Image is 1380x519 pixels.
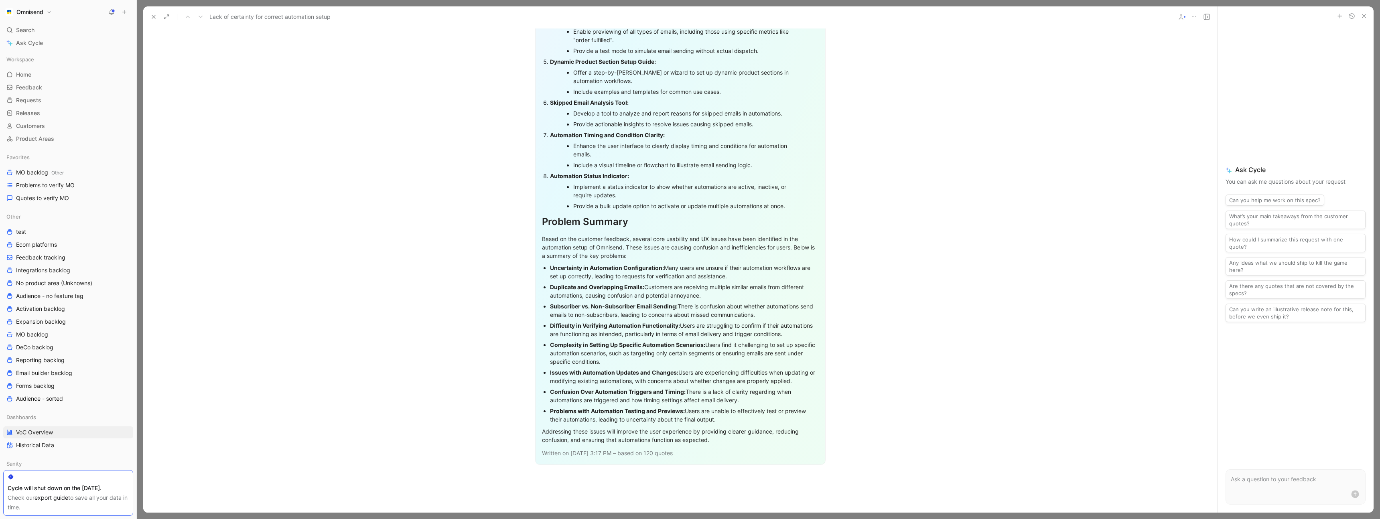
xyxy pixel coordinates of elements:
[550,302,819,319] div: There is confusion about whether automations send emails to non-subscribers, leading to concerns ...
[1226,177,1366,187] p: You can ask me questions about your request
[16,279,92,287] span: No product area (Unknowns)
[550,284,644,290] strong: Duplicate and Overlapping Emails:
[6,413,36,421] span: Dashboards
[6,213,21,221] span: Other
[3,211,133,405] div: OthertestEcom platformsFeedback trackingIntegrations backlogNo product area (Unknowns)Audience - ...
[3,120,133,132] a: Customers
[3,81,133,93] a: Feedback
[550,264,819,280] div: Many users are unsure if their automation workflows are set up correctly, leading to requests for...
[550,369,678,376] strong: Issues with Automation Updates and Changes:
[34,494,68,501] a: export guide
[3,354,133,366] a: Reporting backlog
[16,168,64,177] span: MO backlog
[3,6,54,18] button: OmnisendOmnisend
[16,122,45,130] span: Customers
[6,55,34,63] span: Workspace
[3,264,133,276] a: Integrations backlog
[3,53,133,65] div: Workspace
[3,458,133,472] div: Sanity
[3,37,133,49] a: Ask Cycle
[16,441,54,449] span: Historical Data
[5,8,13,16] img: Omnisend
[3,133,133,145] a: Product Areas
[3,411,133,423] div: Dashboards
[3,24,133,36] div: Search
[550,99,629,106] strong: Skipped Email Analysis Tool:
[3,192,133,204] a: Quotes to verify MO
[3,341,133,353] a: DeCo backlog
[16,241,57,249] span: Ecom platforms
[3,458,133,470] div: Sanity
[1226,234,1366,252] button: How could I summarize this request with one quote?
[550,341,705,348] strong: Complexity in Setting Up Specific Automation Scenarios:
[542,235,819,260] div: Based on the customer feedback, several core usability and UX issues have been identified in the ...
[550,407,819,424] div: Users are unable to effectively test or preview their automations, leading to uncertainty about t...
[3,94,133,106] a: Requests
[16,428,53,436] span: VoC Overview
[3,107,133,119] a: Releases
[16,369,72,377] span: Email builder backlog
[550,387,819,404] div: There is a lack of clarity regarding when automations are triggered and how timing settings affec...
[16,343,53,351] span: DeCo backlog
[16,181,75,189] span: Problems to verify MO
[3,69,133,81] a: Home
[16,71,31,79] span: Home
[3,367,133,379] a: Email builder backlog
[3,251,133,264] a: Feedback tracking
[573,87,804,96] div: Include examples and templates for common use cases.
[1226,257,1366,276] button: Any ideas what we should ship to kill the game here?
[550,264,664,271] strong: Uncertainty in Automation Configuration:
[16,318,66,326] span: Expansion backlog
[8,483,129,493] div: Cycle will shut down on the [DATE].
[51,170,64,176] span: Other
[573,202,804,210] div: Provide a bulk update option to activate or update multiple automations at once.
[1226,211,1366,229] button: What’s your main takeaways from the customer quotes?
[6,460,22,468] span: Sanity
[3,328,133,341] a: MO backlog
[16,305,65,313] span: Activation backlog
[550,172,629,179] strong: Automation Status Indicator:
[3,380,133,392] a: Forms backlog
[550,388,686,395] strong: Confusion Over Automation Triggers and Timing:
[16,194,69,202] span: Quotes to verify MO
[1226,304,1366,322] button: Can you write an illustrative release note for this, before we even ship it?
[573,109,804,118] div: Develop a tool to analyze and report reasons for skipped emails in automations.
[550,322,680,329] strong: Difficulty in Verifying Automation Functionality:
[3,303,133,315] a: Activation backlog
[573,161,804,169] div: Include a visual timeline or flowchart to illustrate email sending logic.
[209,12,331,22] span: Lack of certainty for correct automation setup
[16,253,65,262] span: Feedback tracking
[542,215,819,229] div: Problem Summary
[550,368,819,385] div: Users are experiencing difficulties when updating or modifying existing automations, with concern...
[3,166,133,178] a: MO backlogOther
[16,25,34,35] span: Search
[550,407,685,414] strong: Problems with Automation Testing and Previews:
[1226,195,1324,206] button: Can you help me work on this spec?
[16,8,43,16] h1: Omnisend
[1226,280,1366,299] button: Are there any quotes that are not covered by the specs?
[3,411,133,451] div: DashboardsVoC OverviewHistorical Data
[3,179,133,191] a: Problems to verify MO
[3,316,133,328] a: Expansion backlog
[16,356,65,364] span: Reporting backlog
[3,393,133,405] a: Audience - sorted
[573,142,804,158] div: Enhance the user interface to clearly display timing and conditions for automation emails.
[3,290,133,302] a: Audience - no feature tag
[3,426,133,438] a: VoC Overview
[1226,165,1366,174] span: Ask Cycle
[3,439,133,451] a: Historical Data
[3,239,133,251] a: Ecom platforms
[550,132,665,138] strong: Automation Timing and Condition Clarity:
[16,228,26,236] span: test
[16,330,48,339] span: MO backlog
[16,382,55,390] span: Forms backlog
[16,38,43,48] span: Ask Cycle
[16,83,42,91] span: Feedback
[16,395,63,403] span: Audience - sorted
[550,283,819,300] div: Customers are receiving multiple similar emails from different automations, causing confusion and...
[573,120,804,128] div: Provide actionable insights to resolve issues causing skipped emails.
[550,58,656,65] strong: Dynamic Product Section Setup Guide:
[6,153,30,161] span: Favorites
[573,27,804,44] div: Enable previewing of all types of emails, including those using specific metrics like "order fulf...
[550,303,678,310] strong: Subscriber vs. Non-Subscriber Email Sending:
